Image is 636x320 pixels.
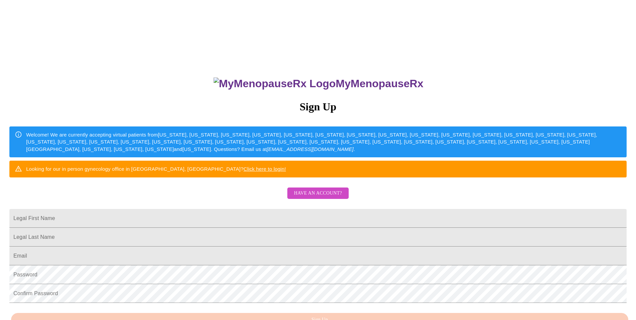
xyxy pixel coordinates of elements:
div: Looking for our in person gynecology office in [GEOGRAPHIC_DATA], [GEOGRAPHIC_DATA]? [26,163,286,175]
div: Welcome! We are currently accepting virtual patients from [US_STATE], [US_STATE], [US_STATE], [US... [26,128,621,155]
button: Have an account? [287,188,349,199]
h3: Sign Up [9,101,627,113]
span: Have an account? [294,189,342,198]
em: [EMAIL_ADDRESS][DOMAIN_NAME] [267,146,354,152]
h3: MyMenopauseRx [10,77,627,90]
img: MyMenopauseRx Logo [214,77,336,90]
a: Have an account? [286,195,350,200]
a: Click here to login! [243,166,286,172]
